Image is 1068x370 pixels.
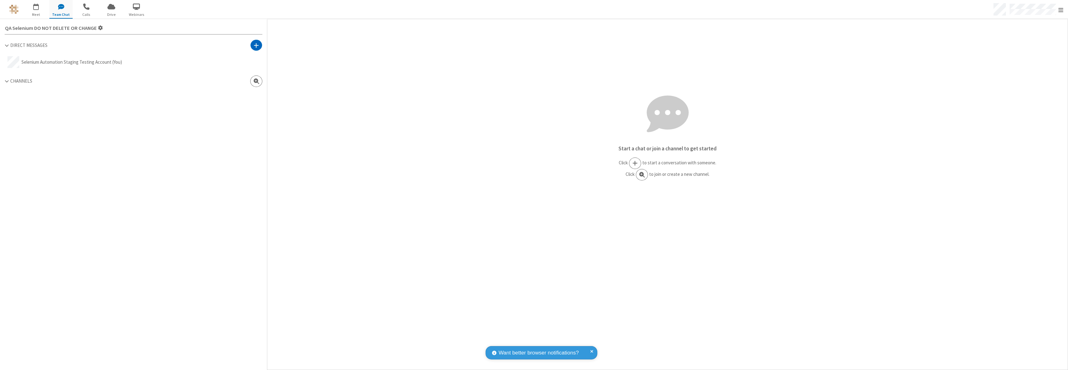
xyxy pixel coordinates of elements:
span: QA Selenium DO NOT DELETE OR CHANGE [5,25,97,31]
p: Start a chat or join a channel to get started [267,145,1068,153]
button: Settings [2,21,106,34]
p: Click to start a conversation with someone. Click to join or create a new channel. [267,158,1068,180]
span: Channels [10,78,32,84]
span: Calls [75,12,98,17]
span: Team Chat [49,12,73,17]
span: Want better browser notifications? [499,349,579,357]
img: QA Selenium DO NOT DELETE OR CHANGE [9,5,19,14]
span: Webinars [125,12,148,17]
button: Selenium Automation Staging Testing Account (You) [5,53,262,71]
span: Direct Messages [10,42,48,48]
span: Meet [24,12,48,17]
span: Drive [100,12,123,17]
